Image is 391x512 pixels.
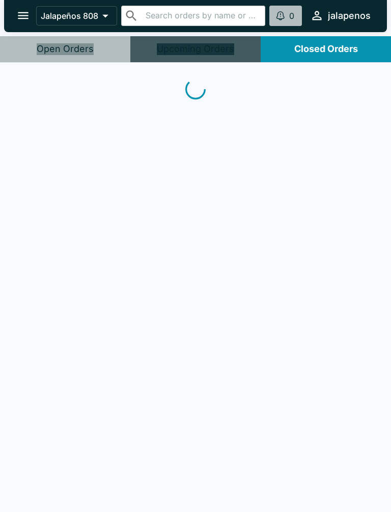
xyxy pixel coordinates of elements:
p: Jalapeños 808 [41,11,98,21]
button: open drawer [10,3,36,29]
div: Closed Orders [294,43,358,55]
button: Jalapeños 808 [36,6,117,25]
div: Open Orders [37,43,94,55]
button: jalapenos [306,5,375,27]
p: 0 [289,11,294,21]
div: jalapenos [328,10,371,22]
div: Upcoming Orders [157,43,234,55]
input: Search orders by name or phone number [143,9,261,23]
